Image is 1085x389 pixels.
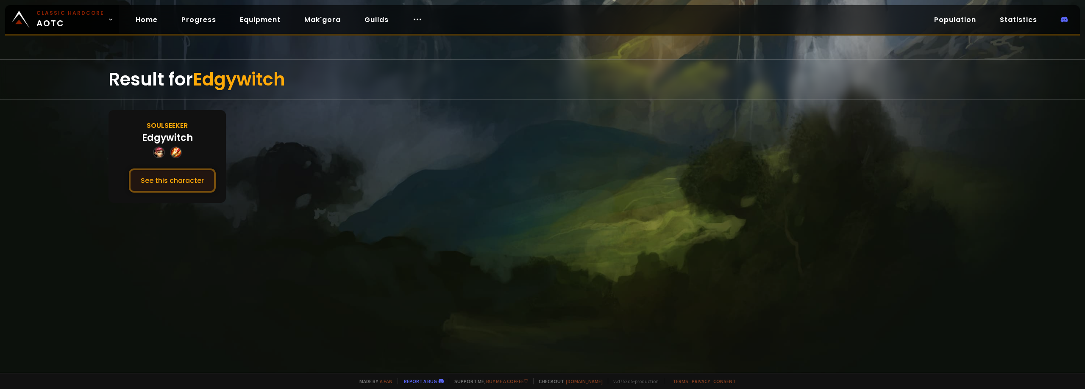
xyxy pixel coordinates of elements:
[358,11,395,28] a: Guilds
[404,378,437,384] a: Report a bug
[142,131,193,145] div: Edgywitch
[298,11,348,28] a: Mak'gora
[108,60,976,99] div: Result for
[36,9,104,17] small: Classic Hardcore
[713,378,736,384] a: Consent
[673,378,688,384] a: Terms
[380,378,392,384] a: a fan
[129,11,164,28] a: Home
[608,378,659,384] span: v. d752d5 - production
[175,11,223,28] a: Progress
[449,378,528,384] span: Support me,
[147,120,188,131] div: Soulseeker
[566,378,603,384] a: [DOMAIN_NAME]
[533,378,603,384] span: Checkout
[692,378,710,384] a: Privacy
[129,168,216,193] button: See this character
[5,5,119,34] a: Classic HardcoreAOTC
[486,378,528,384] a: Buy me a coffee
[193,67,285,92] span: Edgywitch
[927,11,983,28] a: Population
[993,11,1044,28] a: Statistics
[354,378,392,384] span: Made by
[233,11,287,28] a: Equipment
[36,9,104,30] span: AOTC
